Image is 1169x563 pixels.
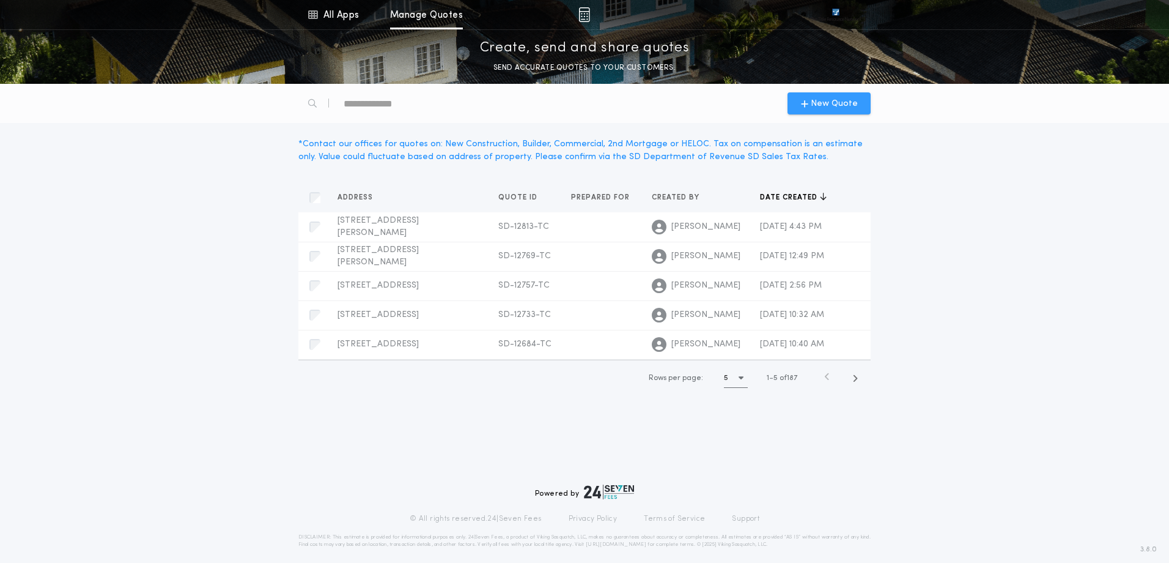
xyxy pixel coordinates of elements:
h1: 5 [724,372,728,384]
span: 5 [773,375,778,382]
button: Created by [652,192,709,204]
span: [DATE] 10:40 AM [760,340,824,349]
span: of 187 [780,373,797,384]
span: Rows per page: [649,375,703,382]
p: © All rights reserved. 24|Seven Fees [410,514,542,524]
span: [PERSON_NAME] [671,280,740,292]
span: [PERSON_NAME] [671,250,740,263]
p: Create, send and share quotes [480,39,690,58]
img: vs-icon [810,9,861,21]
span: 1 [767,375,769,382]
a: Support [732,514,759,524]
button: 5 [724,368,748,388]
span: SD-12813-TC [498,222,549,231]
span: Date created [760,193,820,203]
span: [PERSON_NAME] [671,309,740,321]
span: [PERSON_NAME] [671,221,740,233]
span: [DATE] 2:56 PM [760,281,822,290]
span: [STREET_ADDRESS] [337,340,419,349]
span: New Quote [811,97,858,110]
a: [URL][DOMAIN_NAME] [586,542,646,547]
span: [STREET_ADDRESS] [337,310,419,319]
span: [STREET_ADDRESS][PERSON_NAME] [337,216,419,237]
span: Prepared for [571,193,632,203]
span: [STREET_ADDRESS] [337,281,419,290]
a: Terms of Service [644,514,705,524]
span: SD-12733-TC [498,310,551,319]
a: Privacy Policy [569,514,618,524]
span: [PERSON_NAME] [671,338,740,351]
img: logo [584,485,634,499]
span: SD-12757-TC [498,281,550,290]
button: Address [337,192,382,204]
p: SEND ACCURATE QUOTES TO YOUR CUSTOMERS. [493,62,676,74]
span: [STREET_ADDRESS][PERSON_NAME] [337,245,419,267]
p: DISCLAIMER: This estimate is provided for informational purposes only. 24|Seven Fees, a product o... [298,534,871,548]
span: SD-12769-TC [498,252,551,261]
button: Date created [760,192,827,204]
button: New Quote [787,92,871,114]
span: 3.8.0 [1140,544,1157,555]
span: [DATE] 10:32 AM [760,310,824,319]
span: Address [337,193,375,203]
span: Quote ID [498,193,540,203]
span: [DATE] 12:49 PM [760,252,824,261]
div: * Contact our offices for quotes on: New Construction, Builder, Commercial, 2nd Mortgage or HELOC... [298,138,871,163]
button: Quote ID [498,192,547,204]
span: SD-12684-TC [498,340,551,349]
div: Powered by [535,485,634,499]
img: img [578,7,590,22]
span: [DATE] 4:43 PM [760,222,822,231]
span: Created by [652,193,702,203]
